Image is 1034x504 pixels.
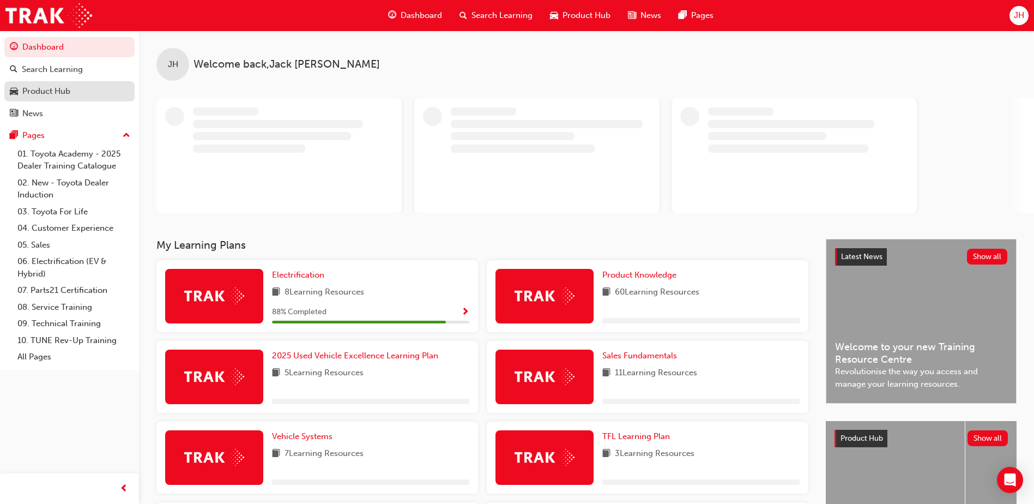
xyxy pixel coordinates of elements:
[615,286,699,299] span: 60 Learning Resources
[22,85,70,98] div: Product Hub
[272,269,329,281] a: Electrification
[184,368,244,385] img: Trak
[272,430,337,443] a: Vehicle Systems
[272,270,324,280] span: Electrification
[451,4,541,27] a: search-iconSearch Learning
[4,104,135,124] a: News
[602,350,681,362] a: Sales Fundamentals
[602,270,676,280] span: Product Knowledge
[670,4,722,27] a: pages-iconPages
[13,237,135,254] a: 05. Sales
[459,9,467,22] span: search-icon
[602,286,610,299] span: book-icon
[13,175,135,203] a: 02. New - Toyota Dealer Induction
[272,367,280,380] span: book-icon
[22,107,43,120] div: News
[515,449,575,466] img: Trak
[615,447,694,461] span: 3 Learning Resources
[272,306,326,319] span: 88 % Completed
[602,447,610,461] span: book-icon
[272,350,443,362] a: 2025 Used Vehicle Excellence Learning Plan
[826,239,1017,404] a: Latest NewsShow allWelcome to your new Training Resource CentreRevolutionise the way you access a...
[602,367,610,380] span: book-icon
[602,269,681,281] a: Product Knowledge
[10,131,18,141] span: pages-icon
[619,4,670,27] a: news-iconNews
[13,349,135,365] a: All Pages
[835,341,1007,365] span: Welcome to your new Training Resource Centre
[10,109,18,119] span: news-icon
[184,287,244,304] img: Trak
[997,467,1023,493] div: Open Intercom Messenger
[13,203,135,220] a: 03. Toyota For Life
[13,299,135,316] a: 08. Service Training
[4,37,135,57] a: Dashboard
[471,9,533,22] span: Search Learning
[541,4,619,27] a: car-iconProduct Hub
[194,58,380,71] span: Welcome back , Jack [PERSON_NAME]
[967,249,1008,265] button: Show all
[4,81,135,101] a: Product Hub
[515,368,575,385] img: Trak
[4,35,135,125] button: DashboardSearch LearningProduct HubNews
[120,482,128,496] span: prev-icon
[401,9,442,22] span: Dashboard
[602,430,674,443] a: TFL Learning Plan
[1014,9,1024,22] span: JH
[1009,6,1029,25] button: JH
[22,63,83,76] div: Search Learning
[968,430,1008,446] button: Show all
[835,365,1007,390] span: Revolutionise the way you access and manage your learning resources.
[22,129,45,142] div: Pages
[272,447,280,461] span: book-icon
[285,447,364,461] span: 7 Learning Resources
[4,125,135,146] button: Pages
[461,305,469,319] button: Show Progress
[272,351,438,361] span: 2025 Used Vehicle Excellence Learning Plan
[10,87,18,97] span: car-icon
[10,65,17,75] span: search-icon
[272,431,332,441] span: Vehicle Systems
[602,351,677,361] span: Sales Fundamentals
[184,449,244,466] img: Trak
[285,286,364,299] span: 8 Learning Resources
[388,9,396,22] span: guage-icon
[10,43,18,52] span: guage-icon
[515,287,575,304] img: Trak
[13,282,135,299] a: 07. Parts21 Certification
[156,239,808,251] h3: My Learning Plans
[835,248,1007,266] a: Latest NewsShow all
[379,4,451,27] a: guage-iconDashboard
[615,367,697,380] span: 11 Learning Resources
[841,252,882,261] span: Latest News
[13,332,135,349] a: 10. TUNE Rev-Up Training
[628,9,636,22] span: news-icon
[13,220,135,237] a: 04. Customer Experience
[13,146,135,175] a: 01. Toyota Academy - 2025 Dealer Training Catalogue
[602,431,670,441] span: TFL Learning Plan
[550,9,558,22] span: car-icon
[840,434,883,443] span: Product Hub
[835,430,1008,447] a: Product HubShow all
[640,9,661,22] span: News
[5,3,92,28] img: Trak
[285,367,364,380] span: 5 Learning Resources
[4,59,135,80] a: Search Learning
[679,9,687,22] span: pages-icon
[13,315,135,332] a: 09. Technical Training
[461,308,469,317] span: Show Progress
[13,253,135,282] a: 06. Electrification (EV & Hybrid)
[272,286,280,299] span: book-icon
[563,9,610,22] span: Product Hub
[123,129,130,143] span: up-icon
[168,58,178,71] span: JH
[691,9,713,22] span: Pages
